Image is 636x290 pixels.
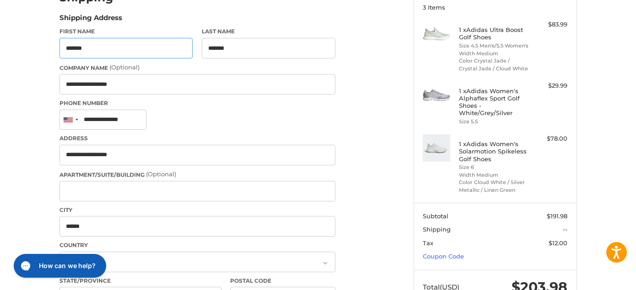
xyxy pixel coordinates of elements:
label: City [59,206,335,214]
div: $78.00 [531,134,567,143]
span: Subtotal [423,212,448,220]
label: Phone Number [59,99,335,107]
span: Tax [423,239,433,247]
div: $29.99 [531,81,567,90]
li: Width Medium [459,171,529,179]
label: State/Province [59,277,221,285]
label: Postal Code [230,277,335,285]
span: $12.00 [549,239,567,247]
label: Country [59,241,335,249]
div: $83.99 [531,20,567,29]
iframe: Gorgias live chat messenger [9,251,109,281]
li: Color Crystal Jade / Crystal Jade / Cloud White [459,57,529,72]
h3: 3 Items [423,4,567,11]
li: Size 6 [459,163,529,171]
li: Color Cloud White / Silver Metallic / Linen Green [459,179,529,194]
li: Width Medium [459,50,529,58]
div: United States: +1 [60,110,81,130]
small: (Optional) [146,170,176,178]
a: Coupon Code [423,253,464,260]
label: Address [59,134,335,142]
legend: Shipping Address [59,13,122,27]
span: Shipping [423,226,451,233]
li: Size 5.5 [459,118,529,126]
h4: 1 x Adidas Women's Alphaflex Sport Golf Shoes - White/Grey/Silver [459,87,529,117]
label: Apartment/Suite/Building [59,170,335,179]
span: $191.98 [547,212,567,220]
li: Size 4.5 Men's/5.5 Women's [459,42,529,50]
h4: 1 x Adidas Women's Solarmotion Spikeless Golf Shoes [459,140,529,163]
h4: 1 x Adidas Ultra Boost Golf Shoes [459,26,529,41]
small: (Optional) [109,63,140,71]
label: First Name [59,27,193,36]
label: Company Name [59,63,335,72]
span: -- [563,226,567,233]
iframe: Google Customer Reviews [561,265,636,290]
label: Last Name [202,27,335,36]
